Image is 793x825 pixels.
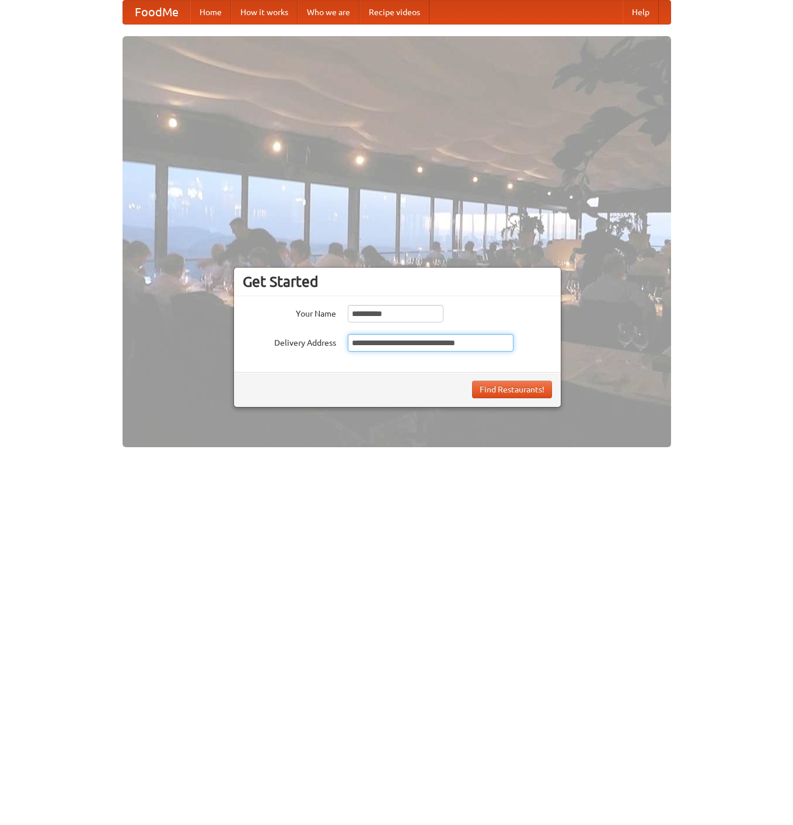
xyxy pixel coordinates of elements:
a: Who we are [298,1,359,24]
h3: Get Started [243,273,552,290]
label: Delivery Address [243,334,336,349]
button: Find Restaurants! [472,381,552,398]
a: Help [623,1,659,24]
a: FoodMe [123,1,190,24]
a: Home [190,1,231,24]
a: Recipe videos [359,1,429,24]
label: Your Name [243,305,336,320]
a: How it works [231,1,298,24]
